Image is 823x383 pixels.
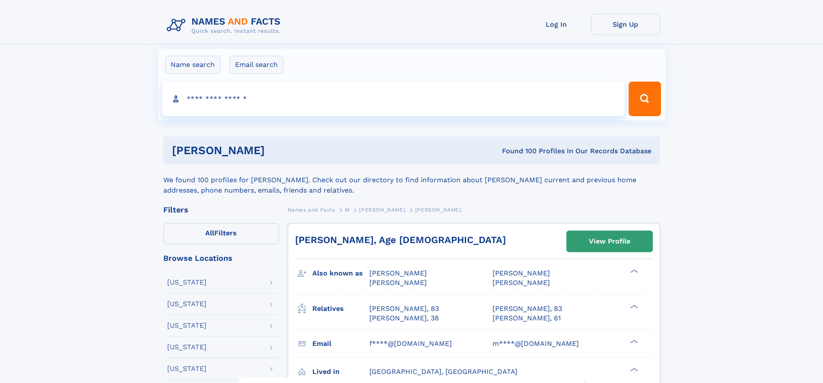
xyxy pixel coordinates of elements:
[172,145,384,156] h1: [PERSON_NAME]
[163,14,288,37] img: Logo Names and Facts
[369,313,439,323] a: [PERSON_NAME], 38
[345,204,350,215] a: M
[163,206,279,214] div: Filters
[628,269,639,274] div: ❯
[383,146,651,156] div: Found 100 Profiles In Our Records Database
[628,339,639,344] div: ❯
[369,269,427,277] span: [PERSON_NAME]
[628,367,639,372] div: ❯
[288,204,335,215] a: Names and Facts
[312,301,369,316] h3: Relatives
[312,266,369,281] h3: Also known as
[369,304,439,313] a: [PERSON_NAME], 83
[628,304,639,309] div: ❯
[345,207,350,213] span: M
[567,231,652,252] a: View Profile
[312,336,369,351] h3: Email
[205,229,214,237] span: All
[163,223,279,244] label: Filters
[415,207,461,213] span: [PERSON_NAME]
[163,165,660,196] div: We found 100 profiles for [PERSON_NAME]. Check out our directory to find information about [PERSO...
[162,82,625,116] input: search input
[589,231,630,251] div: View Profile
[369,279,427,287] span: [PERSON_NAME]
[493,304,562,313] a: [PERSON_NAME], 83
[359,207,405,213] span: [PERSON_NAME]
[369,367,518,376] span: [GEOGRAPHIC_DATA], [GEOGRAPHIC_DATA]
[493,279,550,287] span: [PERSON_NAME]
[167,365,207,372] div: [US_STATE]
[312,364,369,379] h3: Lived in
[493,269,550,277] span: [PERSON_NAME]
[167,279,207,286] div: [US_STATE]
[493,313,561,323] a: [PERSON_NAME], 61
[591,14,660,35] a: Sign Up
[229,56,283,74] label: Email search
[165,56,220,74] label: Name search
[167,322,207,329] div: [US_STATE]
[167,301,207,307] div: [US_STATE]
[167,344,207,351] div: [US_STATE]
[295,234,506,245] a: [PERSON_NAME], Age [DEMOGRAPHIC_DATA]
[629,82,661,116] button: Search Button
[163,254,279,262] div: Browse Locations
[359,204,405,215] a: [PERSON_NAME]
[522,14,591,35] a: Log In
